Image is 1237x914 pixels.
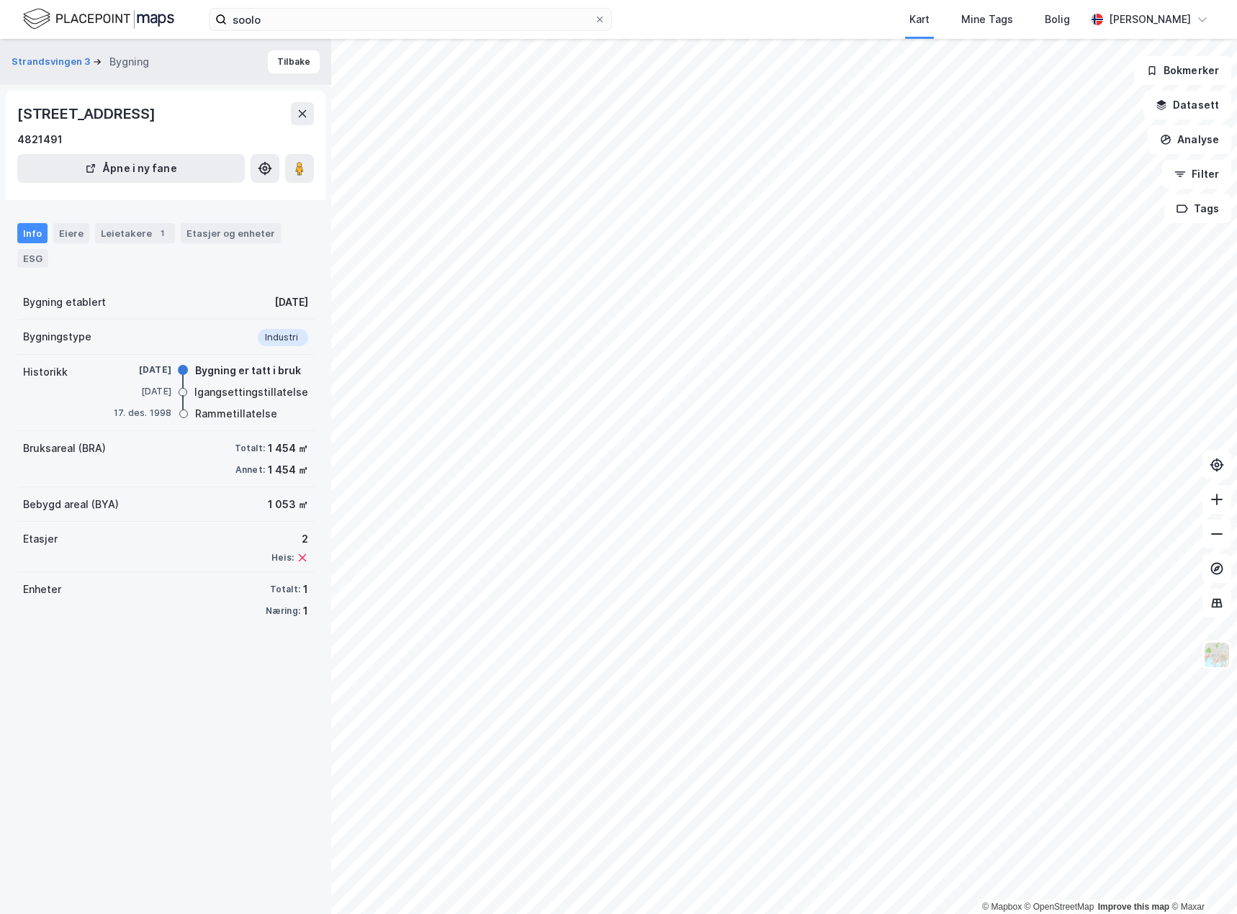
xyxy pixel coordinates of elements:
[1045,11,1070,28] div: Bolig
[268,496,308,513] div: 1 053 ㎡
[1203,641,1231,669] img: Z
[1134,56,1231,85] button: Bokmerker
[303,581,308,598] div: 1
[961,11,1013,28] div: Mine Tags
[23,328,91,345] div: Bygningstype
[235,464,265,476] div: Annet:
[235,443,265,454] div: Totalt:
[114,385,171,398] div: [DATE]
[114,363,171,376] div: [DATE]
[109,53,149,71] div: Bygning
[114,407,172,420] div: 17. des. 1998
[271,552,294,564] div: Heis:
[12,55,93,69] button: Strandsvingen 3
[186,227,275,240] div: Etasjer og enheter
[53,223,89,243] div: Eiere
[303,602,308,620] div: 1
[23,363,68,381] div: Historikk
[17,131,63,148] div: 4821491
[1165,845,1237,914] iframe: Chat Widget
[909,11,930,28] div: Kart
[1164,194,1231,223] button: Tags
[194,384,308,401] div: Igangsettingstillatelse
[23,440,106,457] div: Bruksareal (BRA)
[1165,845,1237,914] div: Kontrollprogram for chat
[268,50,320,73] button: Tilbake
[1143,91,1231,119] button: Datasett
[982,902,1022,912] a: Mapbox
[268,440,308,457] div: 1 454 ㎡
[23,530,58,548] div: Etasjer
[23,581,61,598] div: Enheter
[227,9,594,30] input: Søk på adresse, matrikkel, gårdeiere, leietakere eller personer
[1162,160,1231,189] button: Filter
[271,530,308,548] div: 2
[274,294,308,311] div: [DATE]
[17,223,48,243] div: Info
[1148,125,1231,154] button: Analyse
[268,461,308,479] div: 1 454 ㎡
[95,223,175,243] div: Leietakere
[195,405,277,422] div: Rammetillatelse
[17,154,245,183] button: Åpne i ny fane
[23,294,106,311] div: Bygning etablert
[270,584,300,595] div: Totalt:
[155,226,169,240] div: 1
[23,6,174,32] img: logo.f888ab2527a4732fd821a326f86c7f29.svg
[1109,11,1191,28] div: [PERSON_NAME]
[17,249,48,268] div: ESG
[23,496,119,513] div: Bebygd areal (BYA)
[1025,902,1094,912] a: OpenStreetMap
[1098,902,1169,912] a: Improve this map
[266,605,300,617] div: Næring:
[195,362,301,379] div: Bygning er tatt i bruk
[17,102,158,125] div: [STREET_ADDRESS]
